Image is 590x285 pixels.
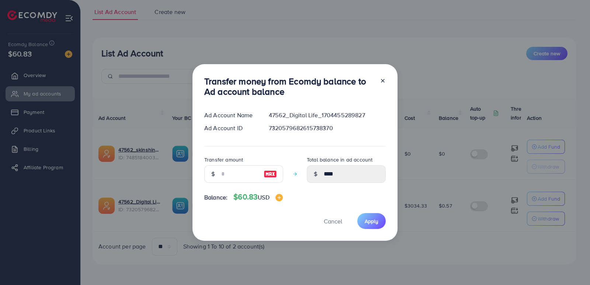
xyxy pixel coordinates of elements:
label: Transfer amount [204,156,243,163]
label: Total balance in ad account [307,156,372,163]
span: USD [258,193,269,201]
div: Ad Account Name [198,111,263,119]
h3: Transfer money from Ecomdy balance to Ad account balance [204,76,374,97]
img: image [264,170,277,178]
div: 7320579682615738370 [263,124,392,132]
iframe: Chat [559,252,584,279]
button: Apply [357,213,386,229]
button: Cancel [315,213,351,229]
span: Cancel [324,217,342,225]
div: Ad Account ID [198,124,263,132]
img: image [275,194,283,201]
div: 47562_Digital Life_1704455289827 [263,111,392,119]
h4: $60.83 [233,192,282,202]
span: Balance: [204,193,228,202]
span: Apply [365,218,378,225]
